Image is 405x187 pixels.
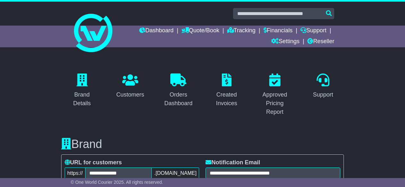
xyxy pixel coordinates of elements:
[162,90,195,108] div: Orders Dashboard
[116,90,144,99] div: Customers
[263,26,293,36] a: Financials
[227,26,255,36] a: Tracking
[258,90,292,116] div: Approved Pricing Report
[65,90,99,108] div: Brand Details
[271,36,299,47] a: Settings
[254,71,296,119] a: Approved Pricing Report
[309,71,337,101] a: Support
[182,26,219,36] a: Quote/Book
[300,26,326,36] a: Support
[206,71,248,110] a: Created Invoices
[307,36,334,47] a: Reseller
[313,90,333,99] div: Support
[151,168,199,179] span: .[DOMAIN_NAME]
[210,90,244,108] div: Created Invoices
[65,159,122,166] label: URL for customers
[139,26,174,36] a: Dashboard
[71,180,163,185] span: © One World Courier 2025. All rights reserved.
[65,168,85,179] span: https://
[61,138,344,151] h3: Brand
[158,71,199,110] a: Orders Dashboard
[206,159,260,166] label: Notification Email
